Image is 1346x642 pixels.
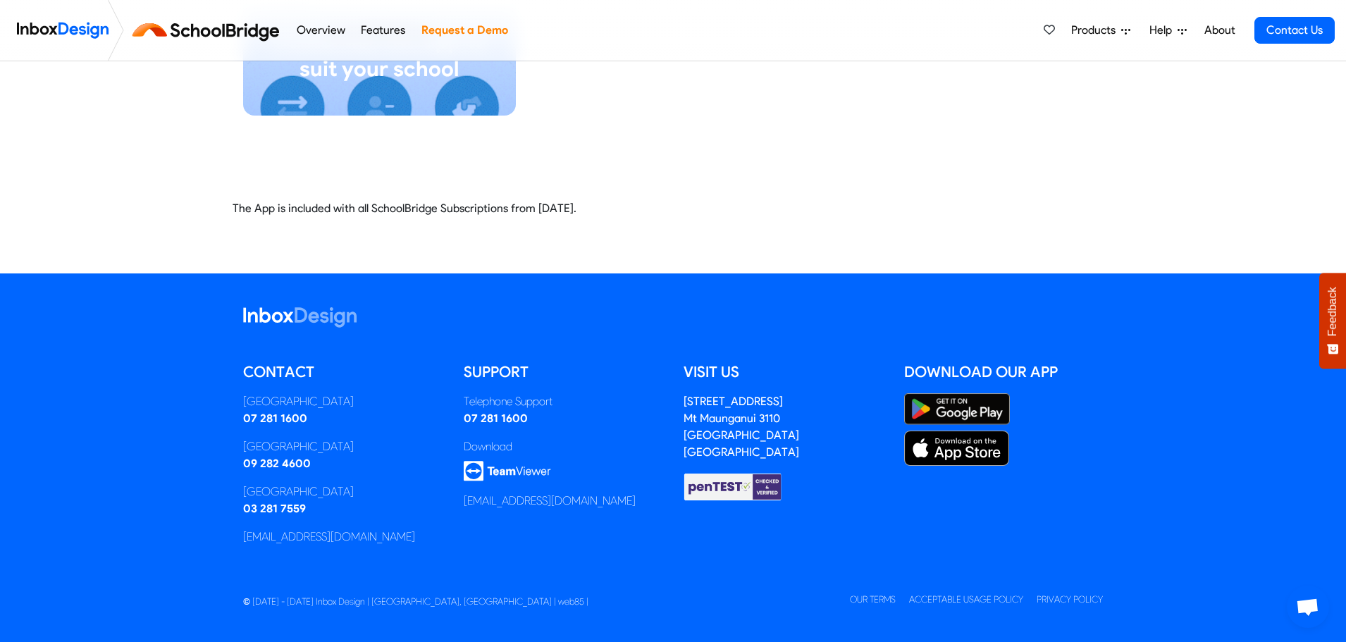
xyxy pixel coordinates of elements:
[1319,273,1346,369] button: Feedback - Show survey
[1037,594,1103,605] a: Privacy Policy
[243,393,443,410] div: [GEOGRAPHIC_DATA]
[904,393,1010,425] img: Google Play Store
[684,472,782,502] img: Checked & Verified by penTEST
[464,412,528,425] a: 07 281 1600
[904,431,1010,466] img: Apple App Store
[243,438,443,455] div: [GEOGRAPHIC_DATA]
[1254,17,1335,44] a: Contact Us
[464,461,551,481] img: logo_teamviewer.svg
[464,393,663,410] div: Telephone Support
[292,16,349,44] a: Overview
[684,395,799,459] address: [STREET_ADDRESS] Mt Maunganui 3110 [GEOGRAPHIC_DATA] [GEOGRAPHIC_DATA]
[243,412,307,425] a: 07 281 1600
[464,438,663,455] div: Download
[1149,22,1178,39] span: Help
[357,16,409,44] a: Features
[684,362,883,383] h5: Visit us
[417,16,512,44] a: Request a Demo
[850,594,896,605] a: Our Terms
[464,494,636,507] a: [EMAIL_ADDRESS][DOMAIN_NAME]
[233,200,1113,217] p: The App is included with all SchoolBridge Subscriptions from [DATE].
[464,362,663,383] h5: Support
[243,596,588,607] span: © [DATE] - [DATE] Inbox Design | [GEOGRAPHIC_DATA], [GEOGRAPHIC_DATA] | web85 |
[684,395,799,459] a: [STREET_ADDRESS]Mt Maunganui 3110[GEOGRAPHIC_DATA][GEOGRAPHIC_DATA]
[1287,586,1329,628] a: Open chat
[1144,16,1192,44] a: Help
[1326,287,1339,336] span: Feedback
[243,483,443,500] div: [GEOGRAPHIC_DATA]
[1200,16,1239,44] a: About
[684,479,782,493] a: Checked & Verified by penTEST
[904,362,1104,383] h5: Download our App
[1071,22,1121,39] span: Products
[130,13,288,47] img: schoolbridge logo
[243,362,443,383] h5: Contact
[909,594,1023,605] a: Acceptable Usage Policy
[243,307,357,328] img: logo_inboxdesign_white.svg
[243,502,306,515] a: 03 281 7559
[243,530,415,543] a: [EMAIL_ADDRESS][DOMAIN_NAME]
[243,457,311,470] a: 09 282 4600
[1066,16,1136,44] a: Products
